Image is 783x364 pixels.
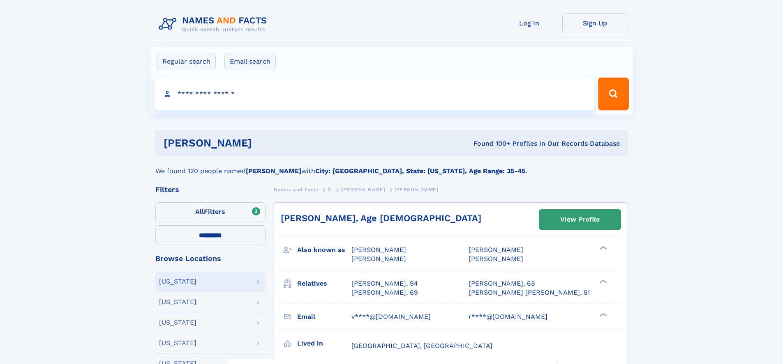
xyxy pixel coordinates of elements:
[539,210,621,229] a: View Profile
[155,202,266,222] label: Filters
[598,245,607,251] div: ❯
[159,299,196,305] div: [US_STATE]
[395,187,439,192] span: [PERSON_NAME]
[155,78,595,110] input: search input
[159,340,196,346] div: [US_STATE]
[224,53,276,70] label: Email search
[363,139,620,148] div: Found 100+ Profiles In Our Records Database
[598,279,607,284] div: ❯
[469,255,523,263] span: [PERSON_NAME]
[351,342,492,350] span: [GEOGRAPHIC_DATA], [GEOGRAPHIC_DATA]
[297,337,351,350] h3: Lived in
[328,187,332,192] span: D
[155,186,266,193] div: Filters
[341,187,385,192] span: [PERSON_NAME]
[159,319,196,326] div: [US_STATE]
[281,213,481,223] a: [PERSON_NAME], Age [DEMOGRAPHIC_DATA]
[315,167,525,175] b: City: [GEOGRAPHIC_DATA], State: [US_STATE], Age Range: 35-45
[598,312,607,317] div: ❯
[164,138,363,148] h1: [PERSON_NAME]
[351,246,406,254] span: [PERSON_NAME]
[328,184,332,195] a: D
[560,210,600,229] div: View Profile
[351,255,406,263] span: [PERSON_NAME]
[297,243,351,257] h3: Also known as
[469,288,590,297] a: [PERSON_NAME] [PERSON_NAME], 51
[155,156,628,176] div: We found 120 people named with .
[351,279,418,288] a: [PERSON_NAME], 94
[469,279,535,288] a: [PERSON_NAME], 68
[598,78,628,110] button: Search Button
[246,167,301,175] b: [PERSON_NAME]
[157,53,216,70] label: Regular search
[469,246,523,254] span: [PERSON_NAME]
[351,288,418,297] a: [PERSON_NAME], 69
[274,184,319,195] a: Names and Facts
[159,278,196,285] div: [US_STATE]
[341,184,385,195] a: [PERSON_NAME]
[155,255,266,262] div: Browse Locations
[297,277,351,291] h3: Relatives
[195,208,204,215] span: All
[155,13,274,35] img: Logo Names and Facts
[562,13,628,33] a: Sign Up
[297,310,351,324] h3: Email
[497,13,562,33] a: Log In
